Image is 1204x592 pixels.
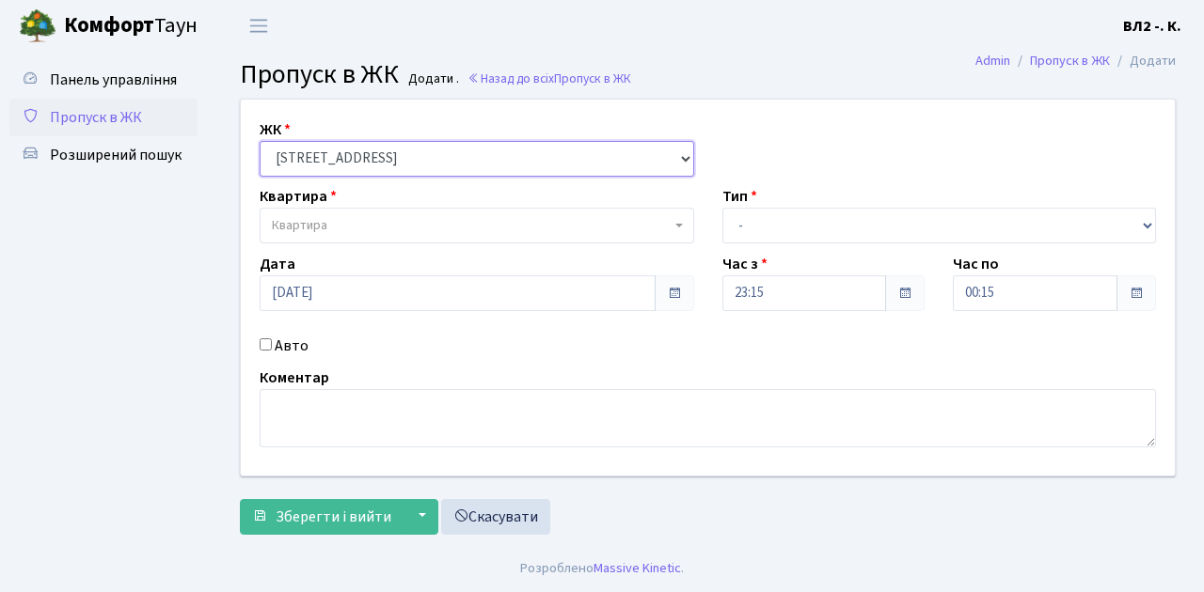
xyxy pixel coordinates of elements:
a: Скасувати [441,499,550,535]
label: Квартира [260,185,337,208]
span: Таун [64,10,198,42]
div: Розроблено . [520,558,684,579]
span: Пропуск в ЖК [554,70,631,87]
nav: breadcrumb [947,41,1204,81]
label: Час по [953,253,999,275]
a: Пропуск в ЖК [1030,51,1110,70]
small: Додати . [404,71,459,87]
img: logo.png [19,8,56,45]
span: Розширений пошук [50,145,182,165]
button: Переключити навігацію [235,10,282,41]
a: Massive Kinetic [594,558,681,578]
span: Пропуск в ЖК [50,107,142,128]
a: Розширений пошук [9,136,198,174]
span: Зберегти і вийти [276,506,391,527]
b: Комфорт [64,10,154,40]
label: Авто [275,335,309,357]
span: Квартира [272,216,327,235]
label: ЖК [260,118,291,141]
label: Тип [722,185,757,208]
button: Зберегти і вийти [240,499,404,535]
span: Панель управління [50,70,177,90]
a: Панель управління [9,61,198,99]
label: Коментар [260,366,329,389]
a: ВЛ2 -. К. [1123,15,1181,38]
a: Назад до всіхПропуск в ЖК [467,70,631,87]
label: Дата [260,253,295,275]
a: Admin [975,51,1010,70]
label: Час з [722,253,768,275]
span: Пропуск в ЖК [240,55,399,93]
b: ВЛ2 -. К. [1123,16,1181,37]
a: Пропуск в ЖК [9,99,198,136]
li: Додати [1110,51,1176,71]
